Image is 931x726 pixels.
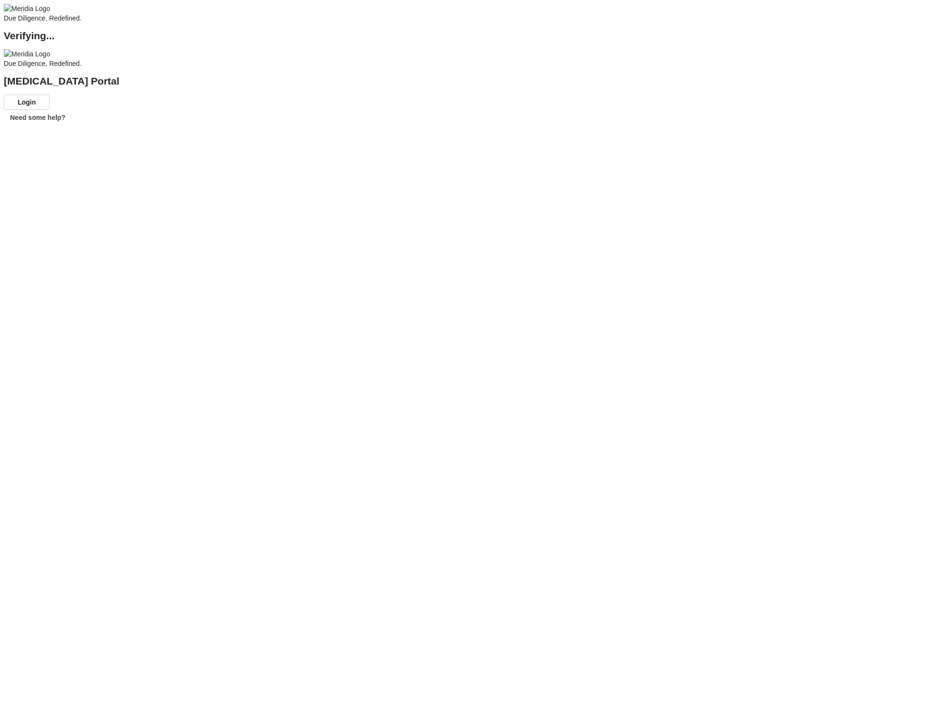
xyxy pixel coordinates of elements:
h2: [MEDICAL_DATA] Portal [4,76,927,86]
h2: Verifying... [4,31,927,41]
img: Meridia Logo [4,4,50,13]
button: Need some help? [4,110,72,125]
img: Meridia Logo [4,49,50,59]
button: Login [4,95,50,110]
span: Due Diligence, Redefined. [4,14,82,22]
span: Due Diligence, Redefined. [4,60,82,67]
